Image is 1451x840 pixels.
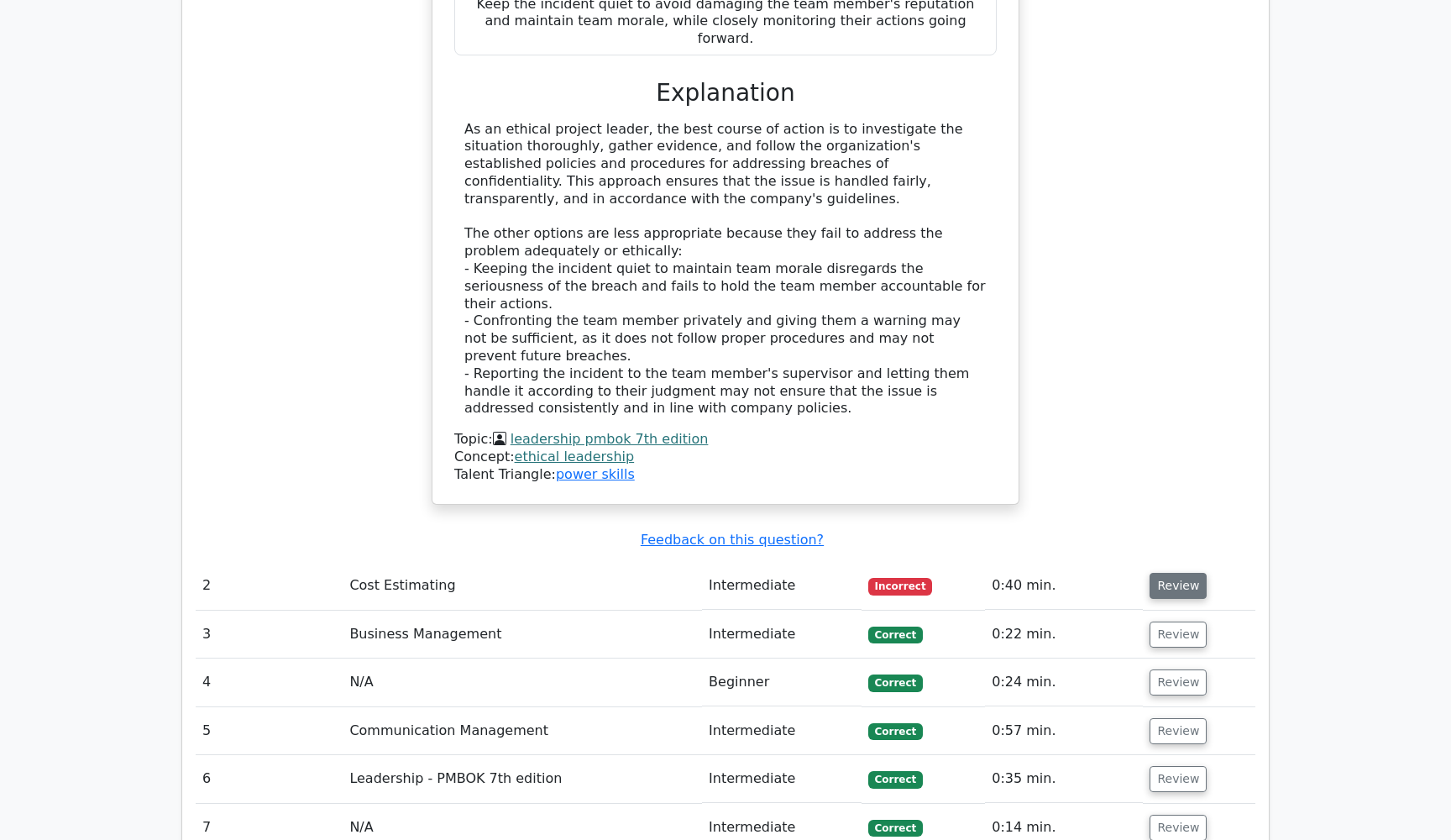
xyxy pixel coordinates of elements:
td: 5 [196,707,343,755]
span: Incorrect [868,578,933,595]
div: As an ethical project leader, the best course of action is to investigate the situation thoroughl... [464,121,987,418]
td: Leadership - PMBOK 7th edition [343,755,702,803]
td: N/A [343,659,702,706]
div: Concept: [454,449,997,466]
span: Correct [868,771,923,788]
td: 3 [196,611,343,659]
span: Correct [868,723,923,740]
td: 0:57 min. [985,707,1143,755]
a: leadership pmbok 7th edition [511,431,709,447]
td: 6 [196,755,343,803]
a: Feedback on this question? [641,532,824,548]
td: Beginner [702,659,862,706]
button: Review [1150,622,1207,648]
div: Talent Triangle: [454,431,997,483]
td: 0:40 min. [985,562,1143,610]
div: Topic: [454,431,997,449]
span: Correct [868,675,923,691]
button: Review [1150,573,1207,599]
button: Review [1150,669,1207,696]
span: Correct [868,627,923,643]
td: Intermediate [702,707,862,755]
td: Communication Management [343,707,702,755]
h3: Explanation [464,79,987,108]
a: ethical leadership [515,449,635,465]
td: 0:22 min. [985,611,1143,659]
a: power skills [556,466,635,482]
button: Review [1150,718,1207,744]
span: Correct [868,820,923,837]
td: Cost Estimating [343,562,702,610]
td: 0:35 min. [985,755,1143,803]
td: Intermediate [702,611,862,659]
td: 0:24 min. [985,659,1143,706]
td: Intermediate [702,562,862,610]
td: Intermediate [702,755,862,803]
td: 2 [196,562,343,610]
td: 4 [196,659,343,706]
button: Review [1150,766,1207,792]
td: Business Management [343,611,702,659]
